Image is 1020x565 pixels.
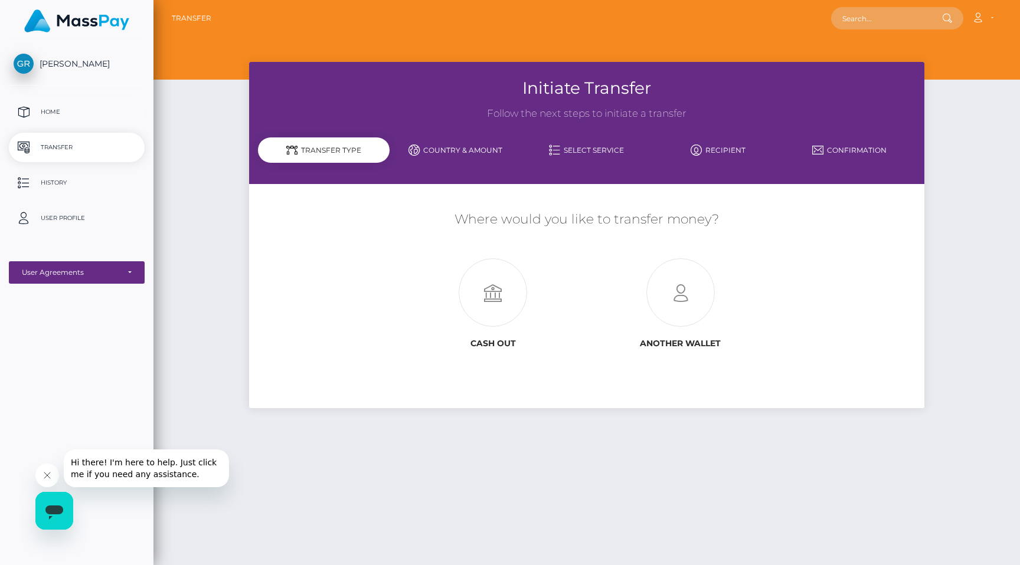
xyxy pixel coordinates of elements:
[9,203,145,233] a: User Profile
[14,139,140,156] p: Transfer
[35,464,59,487] iframe: Close message
[521,140,653,160] a: Select Service
[258,107,915,121] h3: Follow the next steps to initiate a transfer
[64,449,229,487] iframe: Message from company
[172,6,211,31] a: Transfer
[390,140,521,160] a: Country & Amount
[9,97,145,127] a: Home
[9,133,145,162] a: Transfer
[596,339,766,349] h6: Another wallet
[24,9,129,32] img: MassPay
[831,7,942,29] input: Search...
[9,58,145,69] span: [PERSON_NAME]
[14,174,140,192] p: History
[258,77,915,100] h3: Initiate Transfer
[408,339,578,349] h6: Cash out
[258,211,915,229] h5: Where would you like to transfer money?
[9,261,145,284] button: User Agreements
[14,103,140,121] p: Home
[35,492,73,530] iframe: Button to launch messaging window
[784,140,916,160] a: Confirmation
[22,268,119,277] div: User Agreements
[652,140,784,160] a: Recipient
[258,137,390,163] div: Transfer Type
[14,209,140,227] p: User Profile
[9,168,145,198] a: History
